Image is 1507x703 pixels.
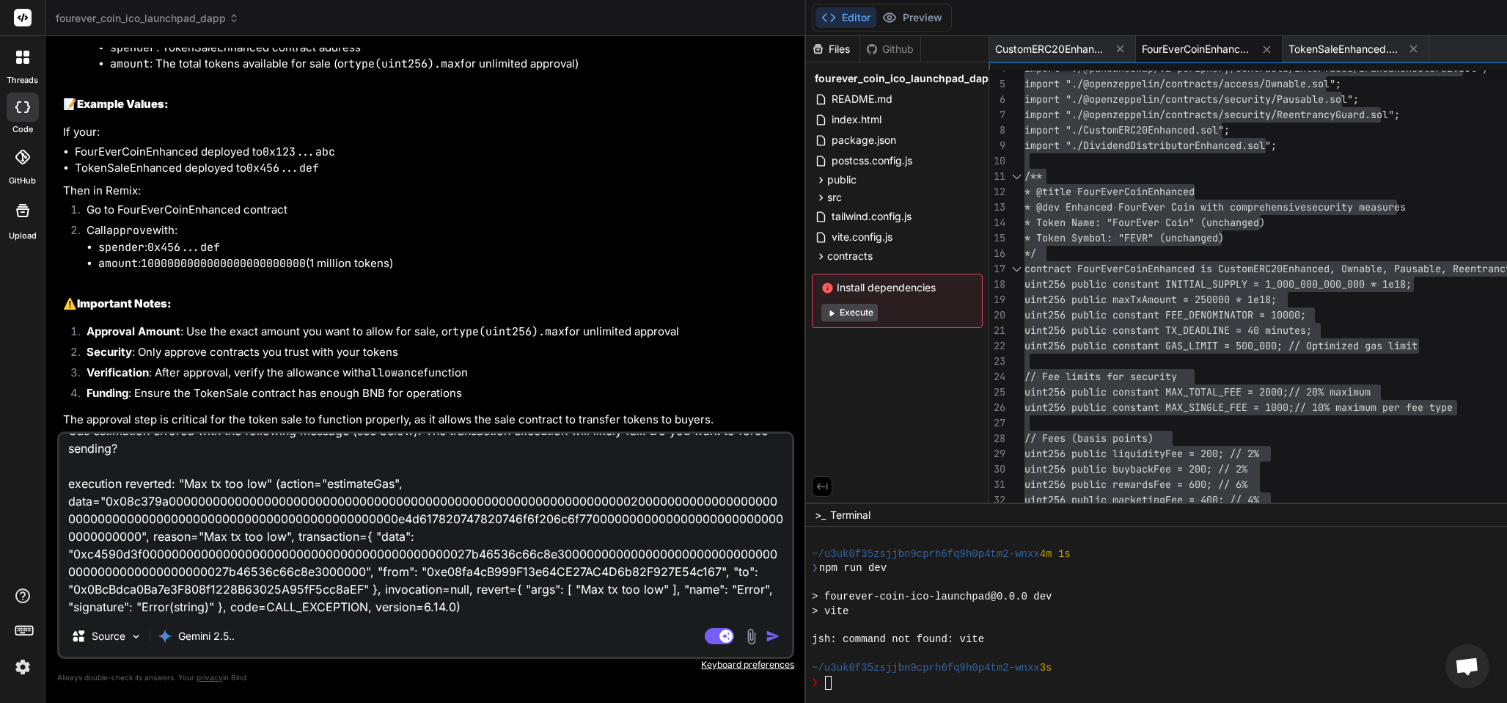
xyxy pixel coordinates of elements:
span: ~/u3uk0f35zsjjbn9cprh6fq9h0p4tm2-wnxx [812,661,1040,675]
span: ~/u3uk0f35zsjjbn9cprh6fq9h0p4tm2-wnxx [812,547,1040,561]
code: 0x123...abc [263,145,335,159]
strong: Verification [87,365,149,379]
strong: Example Values: [77,97,169,111]
span: * @dev Enhanced FourEver Coin with comprehensive [1024,200,1306,214]
span: ❯ [812,676,819,690]
span: uint256 public rewardsFee = 600; // 6% [1024,478,1247,491]
span: ncyGuard.sol"; [1318,108,1400,121]
span: import "./@openzeppelin/contracts/security/Pausabl [1024,92,1318,106]
div: 8 [989,123,1005,138]
p: The approval step is critical for the token sale to function properly, as it allows the sale cont... [63,412,791,429]
li: : TokenSaleEnhanced contract address [110,40,791,57]
span: uint256 public buybackFee = 200; // 2% [1024,462,1247,476]
span: Install dependencies [821,280,973,295]
li: : Ensure the TokenSale contract has enough BNB for operations [75,385,791,406]
div: 12 [989,184,1005,200]
span: npm run dev [819,561,887,575]
div: 19 [989,292,1005,307]
span: > fourever-coin-ico-launchpad@0.0.0 dev [812,590,1052,604]
p: Source [92,629,125,644]
span: > vite [812,605,848,619]
span: uint256 public marketingFee = 400; // 4% [1024,493,1259,506]
span: README.md [830,90,894,108]
label: threads [7,74,38,87]
span: import "./@openzeppelin/contracts/security/Reentra [1024,108,1318,121]
label: GitHub [9,175,36,187]
span: security measures [1306,200,1406,214]
li: Go to FourEverCoinEnhanced contract [75,202,791,222]
p: Always double-check its answers. Your in Bind [57,671,794,685]
span: 3s [1040,661,1052,675]
code: amount [98,256,138,271]
span: e.sol"; [1318,92,1359,106]
span: package.json [830,131,898,149]
span: / Optimized gas limit [1294,339,1418,352]
span: fourever_coin_ico_launchpad_dapp [56,11,239,26]
span: uint256 public constant FEE_DENOMINATOR = 1000 [1024,308,1294,321]
div: 21 [989,323,1005,338]
span: FourEverCoinEnhanced.sol [1142,42,1252,57]
strong: Approval Amount [87,324,180,338]
span: // 20% maximum [1288,385,1371,398]
div: 7 [989,107,1005,123]
span: TokenSaleEnhanced.sol [1288,42,1398,57]
li: : [98,239,791,256]
li: : (1 million tokens) [98,255,791,272]
span: 0; [1294,308,1306,321]
p: Keyboard preferences [57,659,794,671]
span: contract FourEverCoinEnhanced is CustomERC20Enhanc [1024,262,1318,275]
code: type(uint256).max [348,57,461,71]
div: 17 [989,261,1005,277]
img: Gemini 2.5 Pro [158,629,172,644]
span: Terminal [830,508,870,522]
span: contracts [827,249,873,263]
label: code [12,123,33,136]
div: 6 [989,92,1005,107]
li: : Only approve contracts you trust with your tokens [75,344,791,365]
code: type(uint256).max [452,324,565,339]
span: // Fee limits for security [1024,370,1177,383]
li: After deployment, call on FourEverCoinEnhanced with: [98,23,791,73]
span: vite.config.js [830,228,894,246]
code: spender [110,40,156,55]
span: import "./DividendDistributorEnhanced.sol"; [1024,139,1277,152]
li: Call with: [75,222,791,272]
div: 15 [989,230,1005,246]
button: Preview [876,7,948,28]
span: * Token Name: "FourEver Coin" (unchanged) [1024,216,1265,229]
div: 22 [989,338,1005,354]
span: postcss.config.js [830,152,914,170]
span: tailwind.config.js [830,208,913,225]
div: 31 [989,477,1005,492]
span: // 10% maximum per fee type [1294,401,1453,414]
span: CustomERC20Enhanced.sol [995,42,1105,57]
span: uint256 public constant INITIAL_SUPPLY = 1_000 [1024,277,1294,291]
div: 18 [989,277,1005,292]
span: import "./@openzeppelin/contracts/access/Ownable.s [1024,77,1318,90]
div: 10 [989,153,1005,169]
code: amount [110,57,150,71]
div: 32 [989,492,1005,508]
div: 9 [989,138,1005,153]
strong: Important Notes: [77,296,172,310]
div: 11 [989,169,1005,184]
span: src [827,190,842,205]
code: 0x456...def [246,161,319,175]
div: 30 [989,462,1005,477]
span: uint256 public constant TX_DEADLINE = 40 minut [1024,324,1294,337]
div: Github [860,42,920,57]
span: es; [1294,324,1312,337]
img: settings [10,655,35,680]
li: : The total tokens available for sale (or for unlimited approval) [110,56,791,73]
span: uint256 public constant MAX_TOTAL_FEE = 2000; [1024,385,1288,398]
button: Editor [815,7,876,28]
div: 26 [989,400,1005,415]
li: FourEverCoinEnhanced deployed to [75,144,791,161]
span: import "./CustomERC20Enhanced.sol"; [1024,123,1230,136]
h2: ⚠️ [63,296,791,313]
span: uint256 public constant GAS_LIMIT = 500_000; / [1024,339,1294,352]
span: ❯ [812,561,819,575]
p: Then in Remix: [63,183,791,200]
span: fourever_coin_ico_launchpad_dapp [815,71,995,86]
img: Pick Models [130,630,142,643]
